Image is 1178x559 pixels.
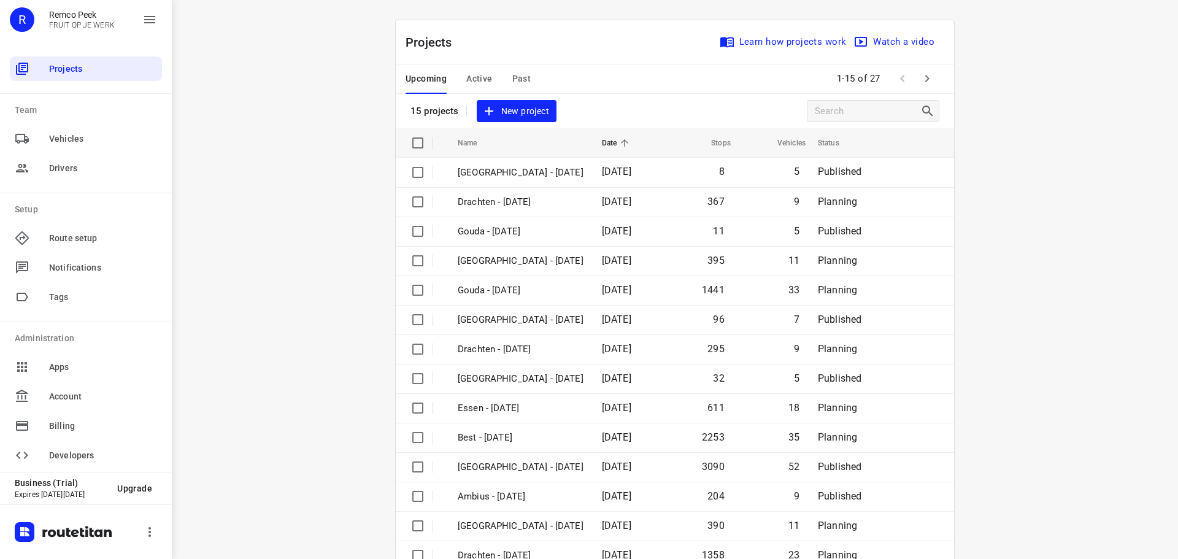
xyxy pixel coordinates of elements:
span: [DATE] [602,490,631,502]
span: Planning [818,284,857,296]
p: Zwolle - Tuesday [458,254,583,268]
div: Route setup [10,226,162,250]
p: Team [15,104,162,117]
span: 395 [707,255,725,266]
span: [DATE] [602,431,631,443]
span: 204 [707,490,725,502]
span: Projects [49,63,157,75]
div: Notifications [10,255,162,280]
span: 390 [707,520,725,531]
span: 3090 [702,461,725,472]
span: 611 [707,402,725,414]
button: New project [477,100,556,123]
span: [DATE] [602,196,631,207]
span: [DATE] [602,284,631,296]
span: 18 [788,402,799,414]
p: Projects [406,33,462,52]
span: Active [466,71,492,87]
p: Zwolle - Monday [458,460,583,474]
span: 96 [713,314,724,325]
p: Drachten - Wednesday [458,195,583,209]
div: Search [920,104,939,118]
span: [DATE] [602,343,631,355]
span: 8 [719,166,725,177]
p: Gouda - Tuesday [458,283,583,298]
span: Upcoming [406,71,447,87]
div: Projects [10,56,162,81]
div: Developers [10,443,162,468]
p: 15 projects [410,106,459,117]
span: [DATE] [602,461,631,472]
span: Stops [695,136,731,150]
span: Name [458,136,493,150]
span: [DATE] [602,402,631,414]
span: Published [818,461,862,472]
span: [DATE] [602,520,631,531]
span: Developers [49,449,157,462]
span: Billing [49,420,157,433]
span: [DATE] [602,166,631,177]
span: Planning [818,255,857,266]
span: Planning [818,343,857,355]
span: 11 [713,225,724,237]
span: Tags [49,291,157,304]
span: Account [49,390,157,403]
span: Published [818,225,862,237]
span: 35 [788,431,799,443]
span: 32 [713,372,724,384]
span: [DATE] [602,372,631,384]
p: Setup [15,203,162,216]
p: Gemeente Rotterdam - Thursday [458,166,583,180]
p: Gemeente Rotterdam - Tuesday [458,313,583,327]
span: Planning [818,431,857,443]
span: 11 [788,255,799,266]
span: Upgrade [117,484,152,493]
div: Vehicles [10,126,162,151]
span: 1-15 of 27 [832,66,885,92]
span: Published [818,314,862,325]
p: Essen - Monday [458,401,583,415]
p: Ambius - Monday [458,490,583,504]
span: 5 [794,372,799,384]
p: Administration [15,332,162,345]
span: [DATE] [602,255,631,266]
span: 7 [794,314,799,325]
div: R [10,7,34,32]
span: [DATE] [602,225,631,237]
span: 5 [794,225,799,237]
button: Upgrade [107,477,162,499]
span: [DATE] [602,314,631,325]
span: Vehicles [761,136,806,150]
div: Drivers [10,156,162,180]
span: 11 [788,520,799,531]
span: Planning [818,402,857,414]
p: Gemeente Rotterdam - Monday [458,372,583,386]
span: 5 [794,166,799,177]
div: Tags [10,285,162,309]
span: 9 [794,196,799,207]
p: Best - Monday [458,431,583,445]
span: Next Page [915,66,939,91]
span: Published [818,372,862,384]
span: Vehicles [49,133,157,145]
div: Billing [10,414,162,438]
p: FRUIT OP JE WERK [49,21,115,29]
span: 9 [794,490,799,502]
span: New project [484,104,549,119]
span: Drivers [49,162,157,175]
span: 9 [794,343,799,355]
input: Search projects [815,102,920,121]
p: Antwerpen - Monday [458,519,583,533]
span: Planning [818,196,857,207]
span: Status [818,136,855,150]
span: Notifications [49,261,157,274]
span: 367 [707,196,725,207]
span: Date [602,136,633,150]
span: 2253 [702,431,725,443]
span: Previous Page [890,66,915,91]
span: Published [818,490,862,502]
span: 1441 [702,284,725,296]
div: Account [10,384,162,409]
p: Expires [DATE][DATE] [15,490,107,499]
span: 295 [707,343,725,355]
